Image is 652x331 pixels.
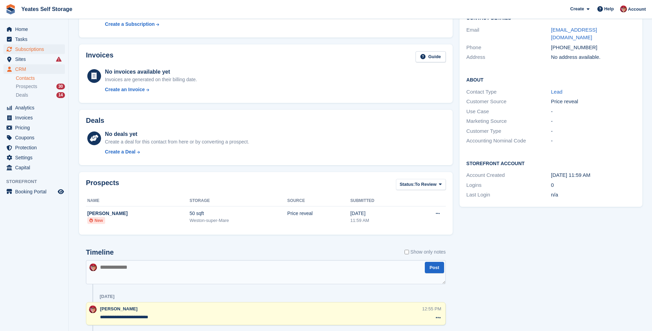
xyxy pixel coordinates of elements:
[57,188,65,196] a: Preview store
[3,24,65,34] a: menu
[15,133,56,142] span: Coupons
[189,210,287,217] div: 50 sqft
[105,138,249,146] div: Create a deal for this contact from here or by converting a prospect.
[551,98,636,106] div: Price reveal
[15,44,56,54] span: Subscriptions
[466,53,551,61] div: Address
[89,264,97,271] img: Wendie Tanner
[551,108,636,116] div: -
[3,187,65,196] a: menu
[16,83,65,90] a: Prospects 30
[3,64,65,74] a: menu
[100,294,114,299] div: [DATE]
[86,51,113,63] h2: Invoices
[105,86,145,93] div: Create an Invoice
[466,26,551,42] div: Email
[16,92,28,98] span: Deals
[570,6,584,12] span: Create
[15,153,56,162] span: Settings
[3,103,65,113] a: menu
[551,89,562,95] a: Lead
[3,143,65,152] a: menu
[15,64,56,74] span: CRM
[551,191,636,199] div: n/a
[100,306,137,311] span: [PERSON_NAME]
[3,113,65,122] a: menu
[551,44,636,52] div: [PHONE_NUMBER]
[466,44,551,52] div: Phone
[466,76,636,83] h2: About
[425,262,444,273] button: Post
[551,137,636,145] div: -
[466,98,551,106] div: Customer Source
[466,191,551,199] div: Last Login
[19,3,75,15] a: Yeates Self Storage
[105,21,189,28] a: Create a Subscription
[16,75,65,82] a: Contacts
[3,44,65,54] a: menu
[16,92,65,99] a: Deals 14
[105,148,135,156] div: Create a Deal
[466,181,551,189] div: Logins
[15,123,56,132] span: Pricing
[15,24,56,34] span: Home
[15,103,56,113] span: Analytics
[56,92,65,98] div: 14
[15,143,56,152] span: Protection
[287,210,350,217] div: Price reveal
[400,181,415,188] span: Status:
[396,179,446,190] button: Status: To Review
[15,187,56,196] span: Booking Portal
[3,133,65,142] a: menu
[405,248,446,256] label: Show only notes
[3,123,65,132] a: menu
[189,195,287,206] th: Storage
[422,306,441,312] div: 12:55 PM
[466,108,551,116] div: Use Case
[89,306,97,313] img: Wendie Tanner
[350,195,410,206] th: Submitted
[86,195,189,206] th: Name
[3,54,65,64] a: menu
[350,210,410,217] div: [DATE]
[189,217,287,224] div: Weston-super-Mare
[3,163,65,172] a: menu
[3,153,65,162] a: menu
[466,127,551,135] div: Customer Type
[6,178,68,185] span: Storefront
[86,248,114,256] h2: Timeline
[87,217,105,224] li: New
[105,86,197,93] a: Create an Invoice
[620,6,627,12] img: Wendie Tanner
[350,217,410,224] div: 11:59 AM
[105,76,197,83] div: Invoices are generated on their billing date.
[466,160,636,167] h2: Storefront Account
[405,248,409,256] input: Show only notes
[105,148,249,156] a: Create a Deal
[466,137,551,145] div: Accounting Nominal Code
[3,34,65,44] a: menu
[15,34,56,44] span: Tasks
[551,127,636,135] div: -
[15,163,56,172] span: Capital
[105,130,249,138] div: No deals yet
[416,51,446,63] a: Guide
[105,21,155,28] div: Create a Subscription
[551,117,636,125] div: -
[105,68,197,76] div: No invoices available yet
[86,179,119,192] h2: Prospects
[56,56,62,62] i: Smart entry sync failures have occurred
[5,4,16,14] img: stora-icon-8386f47178a22dfd0bd8f6a31ec36ba5ce8667c1dd55bd0f319d3a0aa187defe.svg
[15,113,56,122] span: Invoices
[628,6,646,13] span: Account
[466,171,551,179] div: Account Created
[287,195,350,206] th: Source
[466,117,551,125] div: Marketing Source
[604,6,614,12] span: Help
[87,210,189,217] div: [PERSON_NAME]
[415,181,436,188] span: To Review
[551,27,597,41] a: [EMAIL_ADDRESS][DOMAIN_NAME]
[86,117,104,125] h2: Deals
[15,54,56,64] span: Sites
[551,53,636,61] div: No address available.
